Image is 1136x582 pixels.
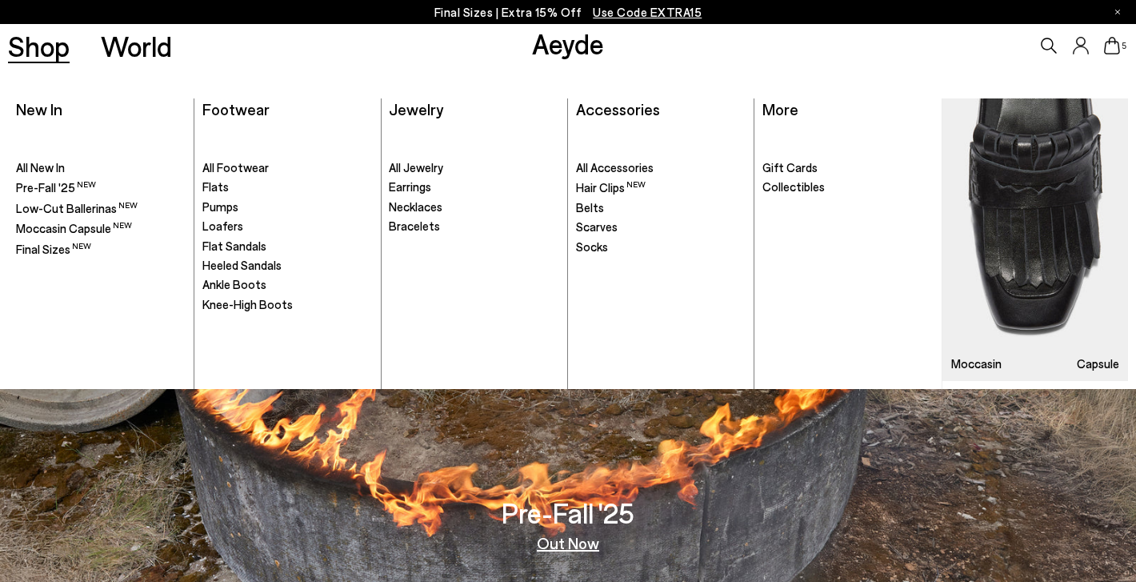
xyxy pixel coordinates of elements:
a: World [101,32,172,60]
span: Ankle Boots [202,277,266,291]
span: Scarves [576,219,618,234]
span: Bracelets [389,219,440,233]
span: Knee-High Boots [202,297,293,311]
a: New In [16,99,62,118]
a: Pumps [202,199,373,215]
span: All New In [16,160,65,175]
span: Final Sizes [16,242,91,256]
a: Aeyde [532,26,604,60]
span: Hair Clips [576,180,646,195]
span: All Accessories [576,160,654,175]
a: Scarves [576,219,746,235]
h3: Capsule [1077,358,1119,370]
a: Pre-Fall '25 [16,179,186,196]
h3: Moccasin [951,358,1002,370]
a: Belts [576,200,746,216]
a: Earrings [389,179,559,195]
a: Moccasin Capsule [942,98,1128,381]
span: All Footwear [202,160,269,175]
span: All Jewelry [389,160,443,175]
a: Low-Cut Ballerinas [16,200,186,217]
img: Mobile_e6eede4d-78b8-4bd1-ae2a-4197e375e133_900x.jpg [942,98,1128,381]
span: Flat Sandals [202,239,266,253]
a: Jewelry [389,99,443,118]
span: Necklaces [389,199,442,214]
a: Socks [576,239,746,255]
span: Low-Cut Ballerinas [16,201,138,215]
a: 5 [1104,37,1120,54]
a: Hair Clips [576,179,746,196]
a: More [762,99,798,118]
span: Belts [576,200,604,215]
p: Final Sizes | Extra 15% Off [434,2,702,22]
a: Heeled Sandals [202,258,373,274]
span: 5 [1120,42,1128,50]
span: Heeled Sandals [202,258,282,272]
span: Gift Cards [762,160,818,175]
a: Moccasin Capsule [16,220,186,237]
a: Ankle Boots [202,277,373,293]
a: Flat Sandals [202,239,373,255]
a: Gift Cards [762,160,934,176]
a: All Jewelry [389,160,559,176]
a: Collectibles [762,179,934,195]
a: Shop [8,32,70,60]
span: Flats [202,179,229,194]
a: Necklaces [389,199,559,215]
a: Out Now [537,535,599,551]
a: Knee-High Boots [202,297,373,313]
a: Flats [202,179,373,195]
span: Pre-Fall '25 [16,180,96,195]
a: Accessories [576,99,660,118]
span: Socks [576,239,608,254]
a: All Accessories [576,160,746,176]
h3: Pre-Fall '25 [502,499,634,527]
span: Pumps [202,199,238,214]
a: Loafers [202,219,373,235]
a: Bracelets [389,219,559,235]
span: Navigate to /collections/ss25-final-sizes [593,5,702,19]
span: Loafers [202,219,243,233]
span: Moccasin Capsule [16,221,132,235]
span: Collectibles [762,179,825,194]
span: Earrings [389,179,431,194]
a: All New In [16,160,186,176]
a: Final Sizes [16,241,186,258]
a: All Footwear [202,160,373,176]
a: Footwear [202,99,270,118]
